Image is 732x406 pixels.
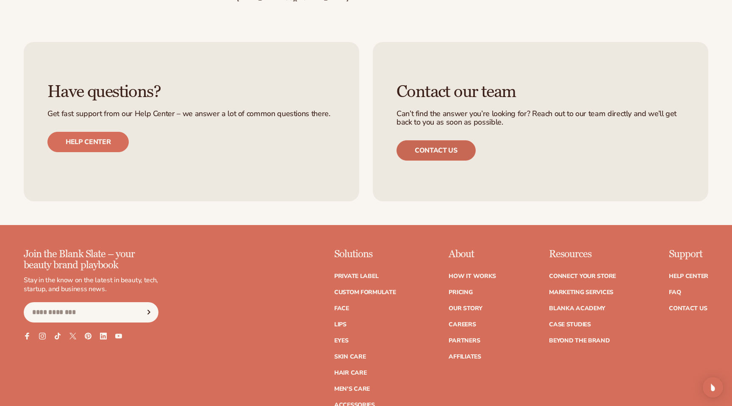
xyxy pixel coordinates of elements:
a: How It Works [449,273,496,279]
a: Affiliates [449,354,481,360]
h3: Have questions? [47,83,335,101]
a: Men's Care [334,386,370,392]
a: Hair Care [334,370,366,376]
p: Get fast support from our Help Center – we answer a lot of common questions there. [47,110,335,118]
p: About [449,249,496,260]
a: Help center [47,132,129,152]
button: Subscribe [139,302,158,323]
a: Skin Care [334,354,366,360]
a: Private label [334,273,378,279]
a: Partners [449,338,480,344]
a: Blanka Academy [549,306,605,311]
a: Custom formulate [334,289,396,295]
a: Careers [449,322,476,328]
p: Stay in the know on the latest in beauty, tech, startup, and business news. [24,276,158,294]
a: Eyes [334,338,349,344]
a: Our Story [449,306,482,311]
p: Can’t find the answer you’re looking for? Reach out to our team directly and we’ll get back to yo... [396,110,685,127]
a: Beyond the brand [549,338,610,344]
a: Marketing services [549,289,613,295]
a: Pricing [449,289,472,295]
a: FAQ [669,289,681,295]
a: Face [334,306,349,311]
p: Resources [549,249,616,260]
a: Lips [334,322,347,328]
h3: Contact our team [396,83,685,101]
a: Connect your store [549,273,616,279]
a: Contact Us [669,306,707,311]
div: Open Intercom Messenger [703,377,723,398]
a: Help Center [669,273,708,279]
a: Contact us [396,140,476,161]
p: Join the Blank Slate – your beauty brand playbook [24,249,158,271]
a: Case Studies [549,322,591,328]
p: Support [669,249,708,260]
p: Solutions [334,249,396,260]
